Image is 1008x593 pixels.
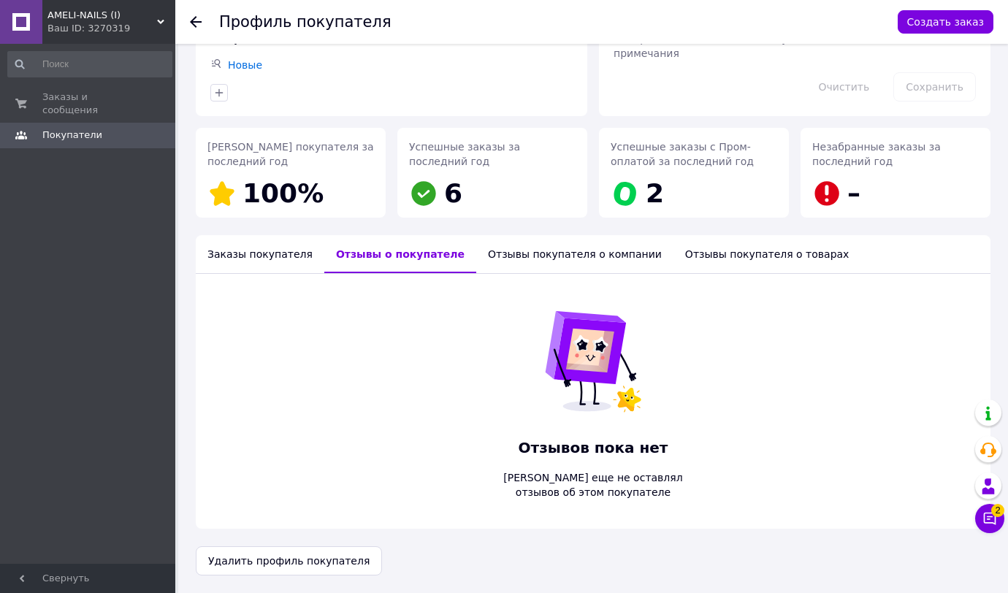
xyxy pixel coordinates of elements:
button: Чат с покупателем2 [975,504,1004,533]
span: 2 [646,178,664,208]
div: Заказы покупателя [196,235,324,273]
button: Удалить профиль покупателя [196,546,382,575]
h1: Профиль покупателя [219,13,392,31]
span: – [847,178,860,208]
span: 2 [991,504,1004,517]
span: Успешные заказы за последний год [409,141,520,167]
span: Заказы и сообщения [42,91,135,117]
img: Отзывов пока нет [535,303,652,420]
span: Отзывов пока нет [490,437,697,459]
button: Создать заказ [898,10,993,34]
span: Успешные заказы с Пром-оплатой за последний год [611,141,754,167]
div: Отзывы покупателя о компании [476,235,673,273]
span: Покупатели [42,129,102,142]
span: 2000 / 2000 [920,33,976,45]
span: 6 [444,178,462,208]
span: Незабранные заказы за последний год [812,141,941,167]
a: Новые [228,59,262,71]
div: Ваш ID: 3270319 [47,22,175,35]
span: Отображается только вам, покупатель не видит примечания [614,33,877,59]
div: Вернуться назад [190,15,202,29]
div: Отзывы покупателя о товарах [673,235,861,273]
span: [PERSON_NAME] покупателя за последний год [207,141,374,167]
span: AMELI-NAILS (I) [47,9,157,22]
span: [PERSON_NAME] еще не оставлял отзывов об этом покупателе [490,470,697,500]
input: Поиск [7,51,172,77]
span: 100% [243,178,324,208]
div: Отзывы о покупателе [324,235,476,273]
